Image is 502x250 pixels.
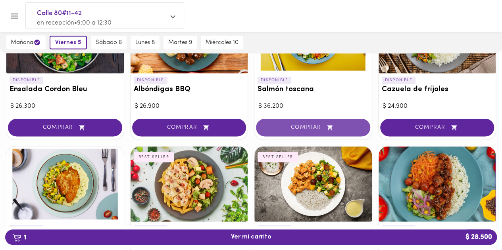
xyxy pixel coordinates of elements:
div: Pollo Tikka Massala [254,146,372,221]
div: Cerdo Agridulce [379,146,496,221]
div: $ 24.900 [383,101,492,111]
div: $ 26.900 [135,101,244,111]
span: COMPRAR [266,124,360,131]
button: viernes 5 [50,36,87,49]
span: martes 9 [168,39,192,46]
p: DISPONIBLE [10,76,43,84]
button: COMPRAR [8,118,122,136]
span: viernes 5 [55,39,81,46]
button: COMPRAR [132,118,246,136]
span: mañana [11,38,41,46]
button: martes 9 [163,36,197,49]
h3: Salmón toscana [258,85,369,94]
button: COMPRAR [256,118,370,136]
div: BEST SELLER [134,152,174,162]
div: BEST SELLER [258,152,298,162]
img: cart.png [12,234,21,242]
button: mañana [6,35,46,49]
h3: Cazuela de frijoles [382,85,493,94]
span: COMPRAR [390,124,485,131]
button: Menu [5,6,24,26]
button: miércoles 10 [201,36,243,49]
p: DISPONIBLE [258,76,291,84]
div: Pollo carbonara [131,146,248,221]
div: $ 36.200 [258,101,368,111]
b: 1 [8,232,31,242]
span: COMPRAR [18,124,112,131]
span: COMPRAR [142,124,237,131]
span: en recepción • 9:00 a 12:30 [37,20,112,26]
button: lunes 8 [131,36,160,49]
div: $ 26.300 [10,101,120,111]
div: Tilapia parmesana [6,146,124,221]
span: miércoles 10 [206,39,238,46]
button: 1Ver mi carrito$ 28.500 [5,229,497,245]
button: COMPRAR [380,118,494,136]
p: DISPONIBLE [134,76,167,84]
h3: Ensalada Cordon Bleu [10,85,121,94]
h3: Albóndigas BBQ [134,85,245,94]
span: sábado 6 [96,39,122,46]
span: lunes 8 [135,39,155,46]
span: Ver mi carrito [231,233,271,241]
p: DISPONIBLE [382,76,415,84]
button: sábado 6 [91,36,127,49]
span: Calle 80#11-42 [37,8,165,19]
iframe: Messagebird Livechat Widget [456,204,494,242]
